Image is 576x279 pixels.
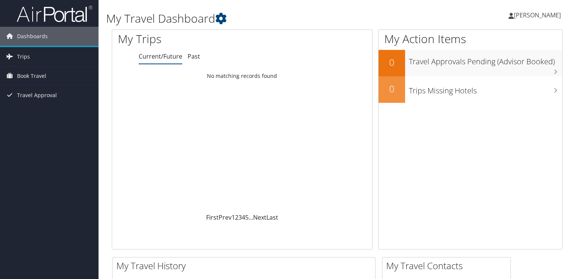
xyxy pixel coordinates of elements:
a: Past [188,52,200,60]
h1: My Travel Dashboard [106,11,414,26]
a: Next [253,213,266,222]
h1: My Trips [118,31,258,47]
span: Dashboards [17,27,48,46]
h3: Travel Approvals Pending (Advisor Booked) [409,53,562,67]
span: [PERSON_NAME] [514,11,561,19]
a: 4 [242,213,245,222]
a: 0Trips Missing Hotels [379,76,562,103]
img: airportal-logo.png [17,5,92,23]
a: 0Travel Approvals Pending (Advisor Booked) [379,50,562,76]
h1: My Action Items [379,31,562,47]
h3: Trips Missing Hotels [409,82,562,96]
h2: 0 [379,56,405,69]
span: Book Travel [17,67,46,85]
a: First [206,213,219,222]
a: Last [266,213,278,222]
a: 5 [245,213,249,222]
a: [PERSON_NAME] [509,4,568,26]
a: Prev [219,213,232,222]
span: Travel Approval [17,86,57,105]
a: 3 [238,213,242,222]
h2: My Travel History [116,259,375,272]
a: 2 [235,213,238,222]
span: Trips [17,47,30,66]
td: No matching records found [112,69,372,83]
h2: 0 [379,82,405,95]
span: … [249,213,253,222]
a: Current/Future [139,52,182,60]
a: 1 [232,213,235,222]
h2: My Travel Contacts [386,259,510,272]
